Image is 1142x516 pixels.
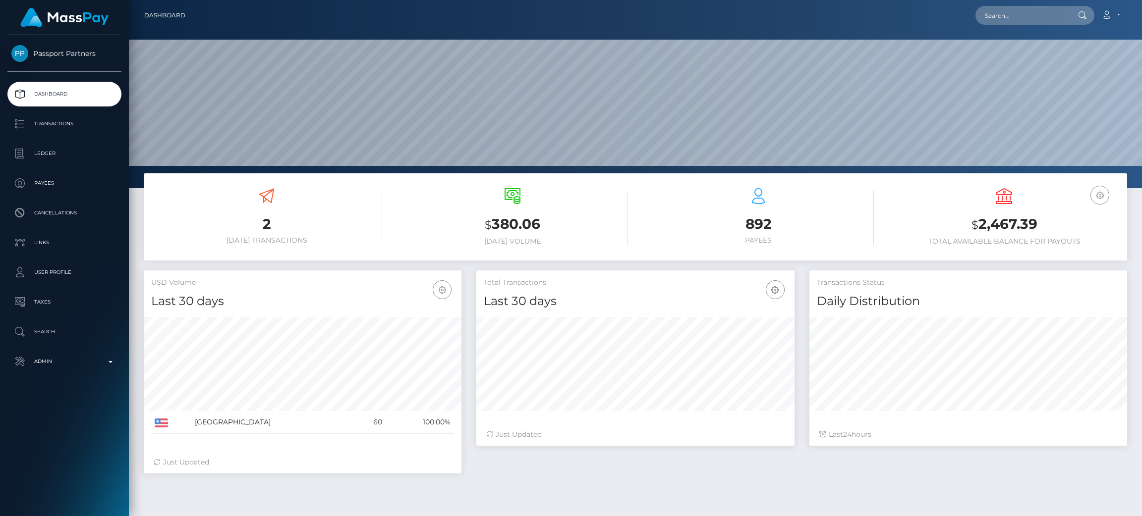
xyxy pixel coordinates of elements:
a: User Profile [7,260,121,285]
h3: 2 [151,214,382,234]
h5: Transactions Status [817,278,1120,288]
h6: Payees [643,236,874,245]
a: Taxes [7,290,121,314]
p: Ledger [11,146,117,161]
p: Search [11,324,117,339]
td: 100.00% [386,411,454,434]
a: Payees [7,171,121,196]
p: Admin [11,354,117,369]
p: Dashboard [11,87,117,102]
a: Search [7,319,121,344]
div: Just Updated [154,457,452,467]
p: Payees [11,176,117,191]
a: Dashboard [7,82,121,106]
h3: 2,467.39 [889,214,1120,235]
a: Transactions [7,111,121,136]
a: Links [7,230,121,255]
a: Dashboard [144,5,185,26]
p: Links [11,235,117,250]
a: Admin [7,349,121,374]
small: $ [971,218,978,232]
input: Search... [975,6,1069,25]
td: 60 [354,411,386,434]
div: Just Updated [486,429,784,440]
p: Taxes [11,295,117,310]
h5: Total Transactions [484,278,787,288]
span: Passport Partners [7,49,121,58]
img: US.png [155,418,168,427]
h3: 380.06 [397,214,628,235]
a: Cancellations [7,201,121,225]
p: Transactions [11,116,117,131]
img: MassPay Logo [20,8,109,27]
a: Ledger [7,141,121,166]
h3: 892 [643,214,874,234]
span: 24 [843,430,852,439]
td: [GEOGRAPHIC_DATA] [191,411,354,434]
small: $ [485,218,492,232]
img: Passport Partners [11,45,28,62]
h5: USD Volume [151,278,454,288]
h4: Last 30 days [151,293,454,310]
h6: [DATE] Transactions [151,236,382,245]
p: Cancellations [11,206,117,220]
h4: Daily Distribution [817,293,1120,310]
div: Last hours [819,429,1117,440]
h6: Total Available Balance for Payouts [889,237,1120,246]
h6: [DATE] Volume [397,237,628,246]
p: User Profile [11,265,117,280]
h4: Last 30 days [484,293,787,310]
